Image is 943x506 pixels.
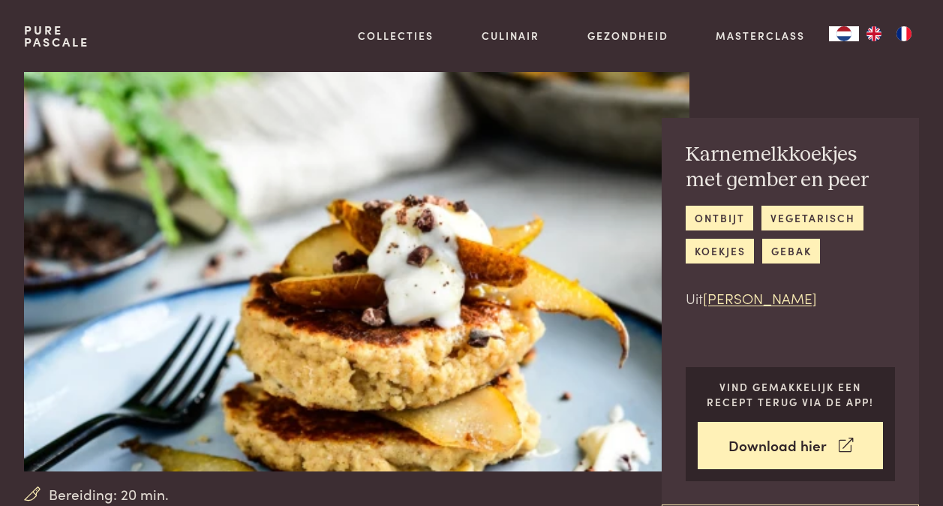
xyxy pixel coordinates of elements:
[698,422,883,469] a: Download hier
[686,288,895,309] p: Uit
[686,142,895,194] h2: Karnemelkkoekjes met gember en peer
[482,28,539,44] a: Culinair
[761,206,863,230] a: vegetarisch
[703,288,817,308] a: [PERSON_NAME]
[358,28,434,44] a: Collecties
[716,28,805,44] a: Masterclass
[829,26,859,41] div: Language
[859,26,919,41] ul: Language list
[686,239,754,264] a: koekjes
[762,239,820,264] a: gebak
[829,26,919,41] aside: Language selected: Nederlands
[24,72,689,471] img: Karnemelkkoekjes met gember en peer
[698,379,883,410] p: Vind gemakkelijk een recept terug via de app!
[686,206,753,230] a: ontbijt
[24,24,89,48] a: PurePascale
[859,26,889,41] a: EN
[829,26,859,41] a: NL
[49,483,169,505] span: Bereiding: 20 min.
[587,28,668,44] a: Gezondheid
[889,26,919,41] a: FR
